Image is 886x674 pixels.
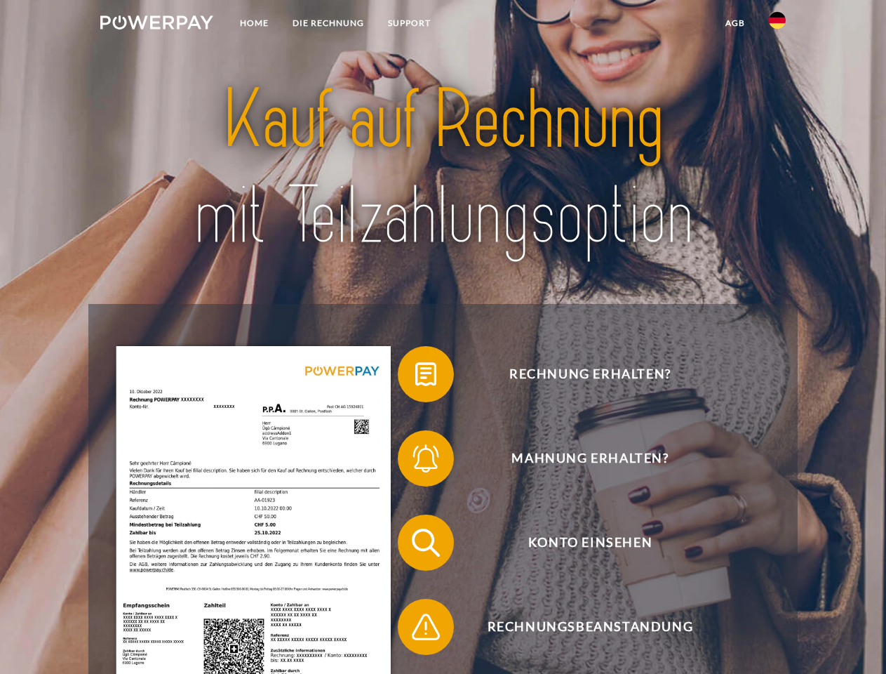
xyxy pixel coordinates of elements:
span: Mahnung erhalten? [418,430,762,487]
span: Rechnung erhalten? [418,346,762,402]
a: agb [713,11,757,36]
button: Konto einsehen [398,515,763,571]
span: Rechnungsbeanstandung [418,599,762,655]
button: Mahnung erhalten? [398,430,763,487]
a: SUPPORT [376,11,443,36]
img: qb_bill.svg [408,357,443,392]
span: Konto einsehen [418,515,762,571]
button: Rechnungsbeanstandung [398,599,763,655]
img: qb_warning.svg [408,609,443,645]
img: qb_bell.svg [408,441,443,476]
a: DIE RECHNUNG [281,11,376,36]
img: qb_search.svg [408,525,443,560]
img: logo-powerpay-white.svg [100,15,213,29]
a: Home [228,11,281,36]
img: title-powerpay_de.svg [134,67,752,269]
button: Rechnung erhalten? [398,346,763,402]
img: de [769,12,786,29]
